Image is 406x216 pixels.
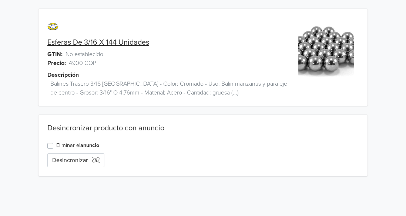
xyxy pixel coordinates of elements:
a: anuncio [80,142,99,148]
span: Descripción [47,71,79,79]
span: 4900 COP [69,59,96,68]
span: No establecido [66,50,103,59]
span: GTIN: [47,50,63,59]
label: Eliminar el [56,141,99,150]
span: Precio: [47,59,66,68]
img: product_image [298,24,354,79]
a: Esferas De 3/16 X 144 Unidades [47,38,149,47]
button: Desincronizar [47,153,104,167]
span: Balines Trasero 3/16 [GEOGRAPHIC_DATA] - Color: Cromado - Uso: Balin manzanas y para eje de centr... [50,79,294,97]
div: Desincronizar producto con anuncio [47,124,359,133]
